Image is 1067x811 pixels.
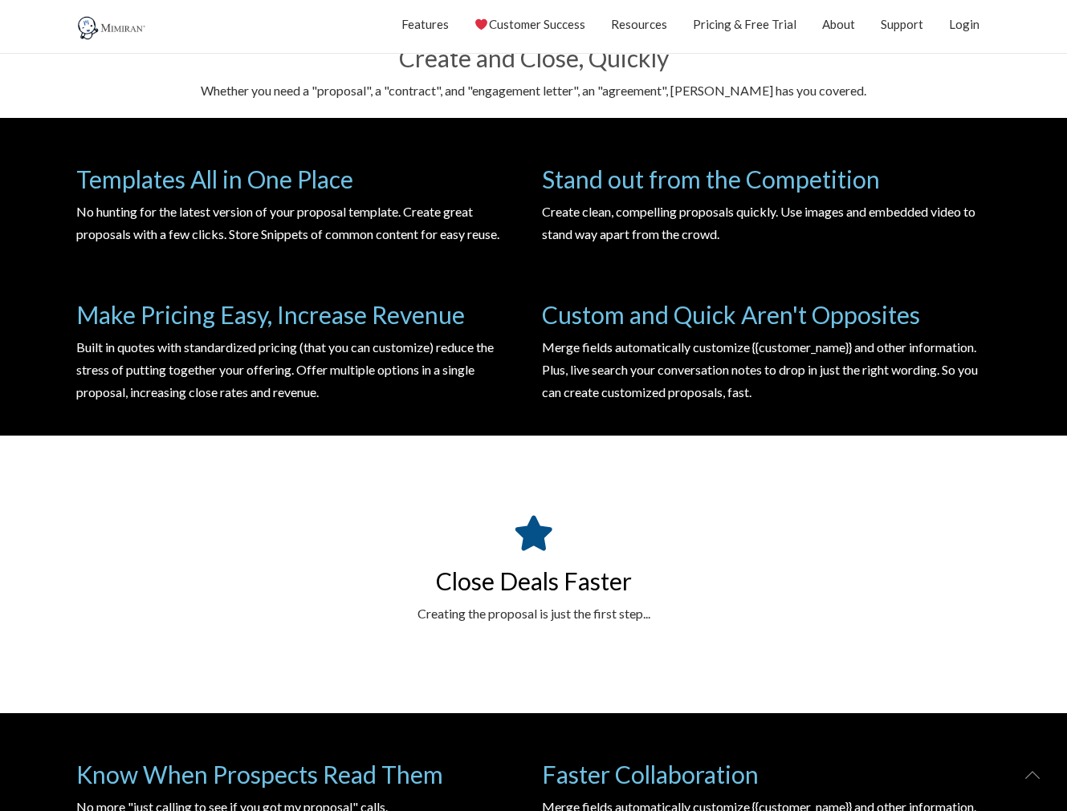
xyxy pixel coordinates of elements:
[542,201,992,245] p: Create clean, compelling proposals quickly. Use images and embedded video to stand way apart from...
[401,4,449,44] a: Features
[76,760,443,789] span: Know When Prospects Read Them
[542,336,992,403] p: Merge fields automatically customize {{customer_name}} and other information. Plus, live search y...
[822,4,855,44] a: About
[881,4,923,44] a: Support
[542,300,920,329] span: Custom and Quick Aren't Opposites
[436,566,632,595] span: Close Deals Faster
[611,4,667,44] a: Resources
[474,4,584,44] a: Customer Success
[80,602,987,625] p: Creating the proposal is just the first step...
[475,18,487,30] img: ❤️
[399,43,669,72] span: Create and Close, Quickly
[542,760,759,789] span: Faster Collaboration
[76,79,992,102] p: Whether you need a "proposal", a "contract", and "engagement letter", an "agreement", [PERSON_NAM...
[76,16,149,40] img: Mimiran CRM
[76,164,353,193] span: Templates All in One Place
[542,164,880,193] span: Stand out from the Competition
[76,336,526,403] p: Built in quotes with standardized pricing (that you can customize) reduce the stress of putting t...
[76,201,526,245] p: No hunting for the latest version of your proposal template. Create great proposals with a few cl...
[693,4,796,44] a: Pricing & Free Trial
[949,4,979,44] a: Login
[76,300,465,329] span: Make Pricing Easy, Increase Revenue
